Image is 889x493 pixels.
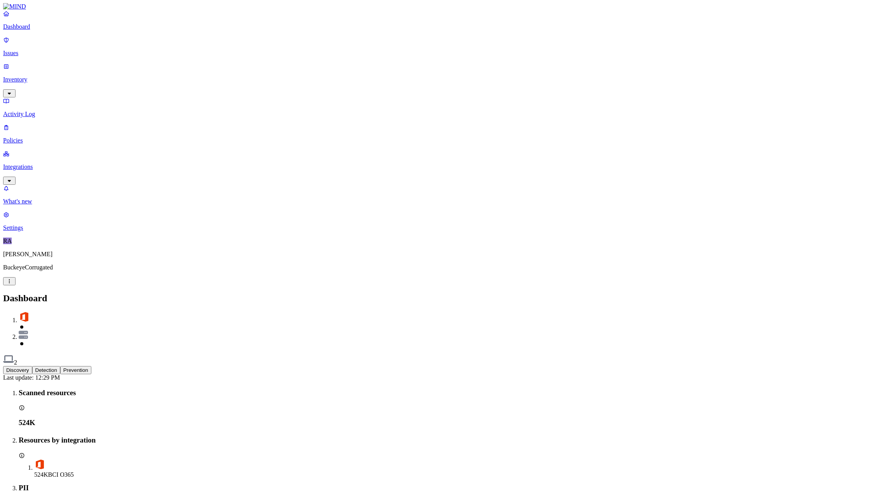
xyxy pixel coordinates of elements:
[3,293,886,304] h2: Dashboard
[3,111,886,118] p: Activity Log
[3,163,886,170] p: Integrations
[32,366,60,374] button: Detection
[19,389,886,397] h3: Scanned resources
[60,366,91,374] button: Prevention
[19,331,28,339] img: svg%3e
[3,3,26,10] img: MIND
[3,50,886,57] p: Issues
[3,36,886,57] a: Issues
[3,251,886,258] p: [PERSON_NAME]
[3,198,886,205] p: What's new
[48,471,74,478] span: BCI O365
[3,3,886,10] a: MIND
[3,238,12,244] span: RA
[3,354,14,365] img: svg%3e
[3,23,886,30] p: Dashboard
[3,211,886,231] a: Settings
[19,418,886,427] h3: 524K
[3,366,32,374] button: Discovery
[3,10,886,30] a: Dashboard
[3,264,886,271] p: BuckeyeCorrugated
[19,436,886,444] h3: Resources by integration
[3,63,886,96] a: Inventory
[34,459,45,470] img: office-365
[3,137,886,144] p: Policies
[3,374,60,381] span: Last update: 12:29 PM
[19,484,886,492] h3: PII
[3,97,886,118] a: Activity Log
[14,359,17,366] span: 2
[34,471,48,478] span: 524K
[3,76,886,83] p: Inventory
[3,224,886,231] p: Settings
[3,185,886,205] a: What's new
[3,150,886,184] a: Integrations
[19,311,30,322] img: svg%3e
[3,124,886,144] a: Policies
